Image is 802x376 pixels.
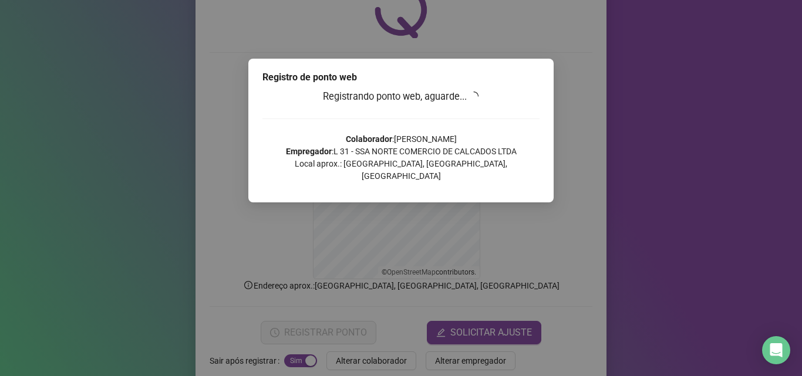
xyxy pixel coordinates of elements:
[469,92,478,101] span: loading
[262,89,540,104] h3: Registrando ponto web, aguarde...
[262,133,540,182] p: : [PERSON_NAME] : L 31 - SSA NORTE COMERCIO DE CALCADOS LTDA Local aprox.: [GEOGRAPHIC_DATA], [GE...
[346,134,392,144] strong: Colaborador
[286,147,332,156] strong: Empregador
[762,336,790,364] div: Open Intercom Messenger
[262,70,540,84] div: Registro de ponto web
